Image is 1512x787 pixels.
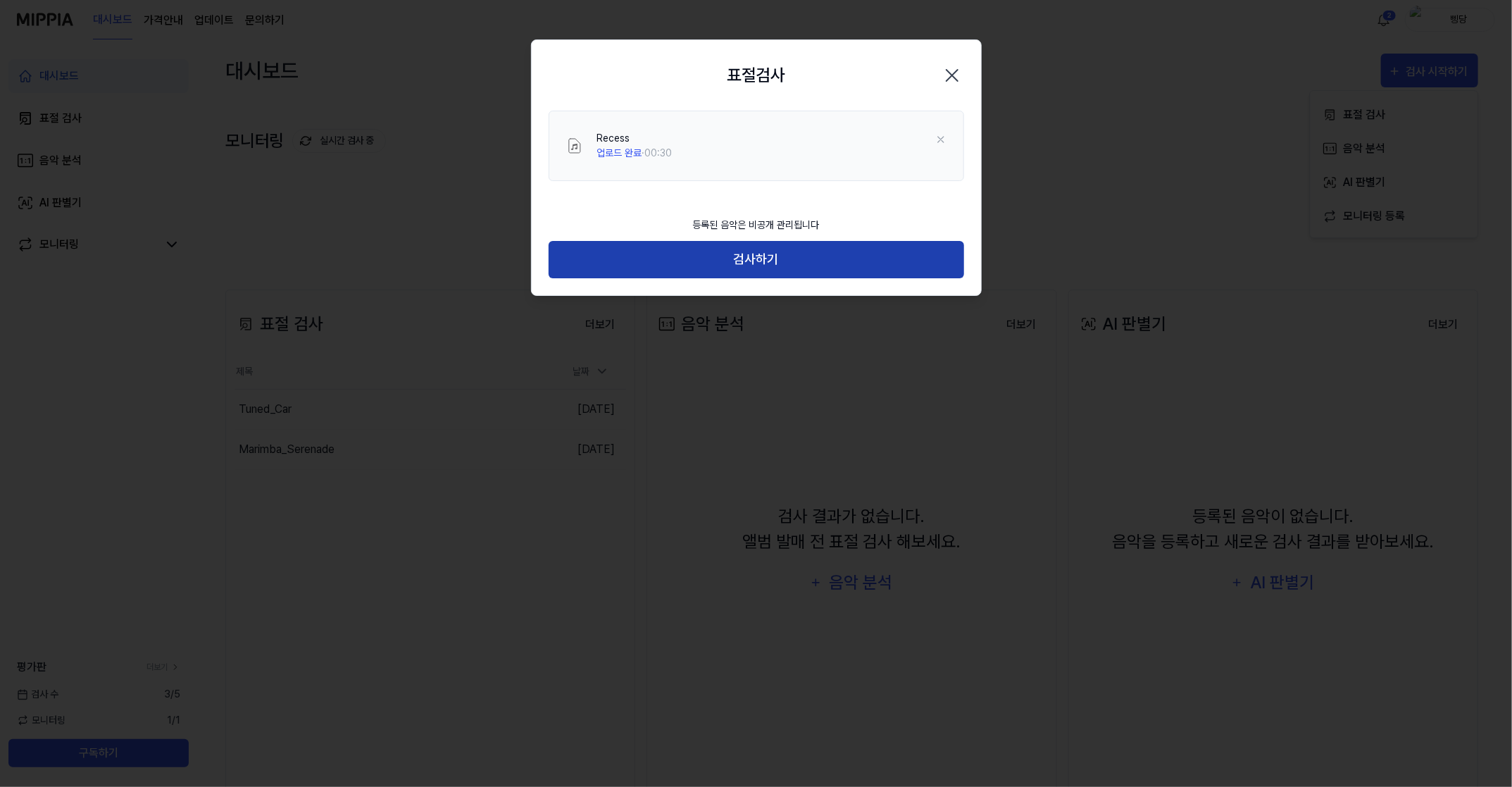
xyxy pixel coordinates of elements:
[685,209,828,241] div: 등록된 음악은 비공개 관리됩니다
[549,241,964,278] button: 검사하기
[727,63,785,88] h2: 표절검사
[597,146,673,161] div: · 00:30
[566,137,583,154] img: File Select
[597,147,642,159] span: 업로드 완료
[597,131,673,146] div: Recess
